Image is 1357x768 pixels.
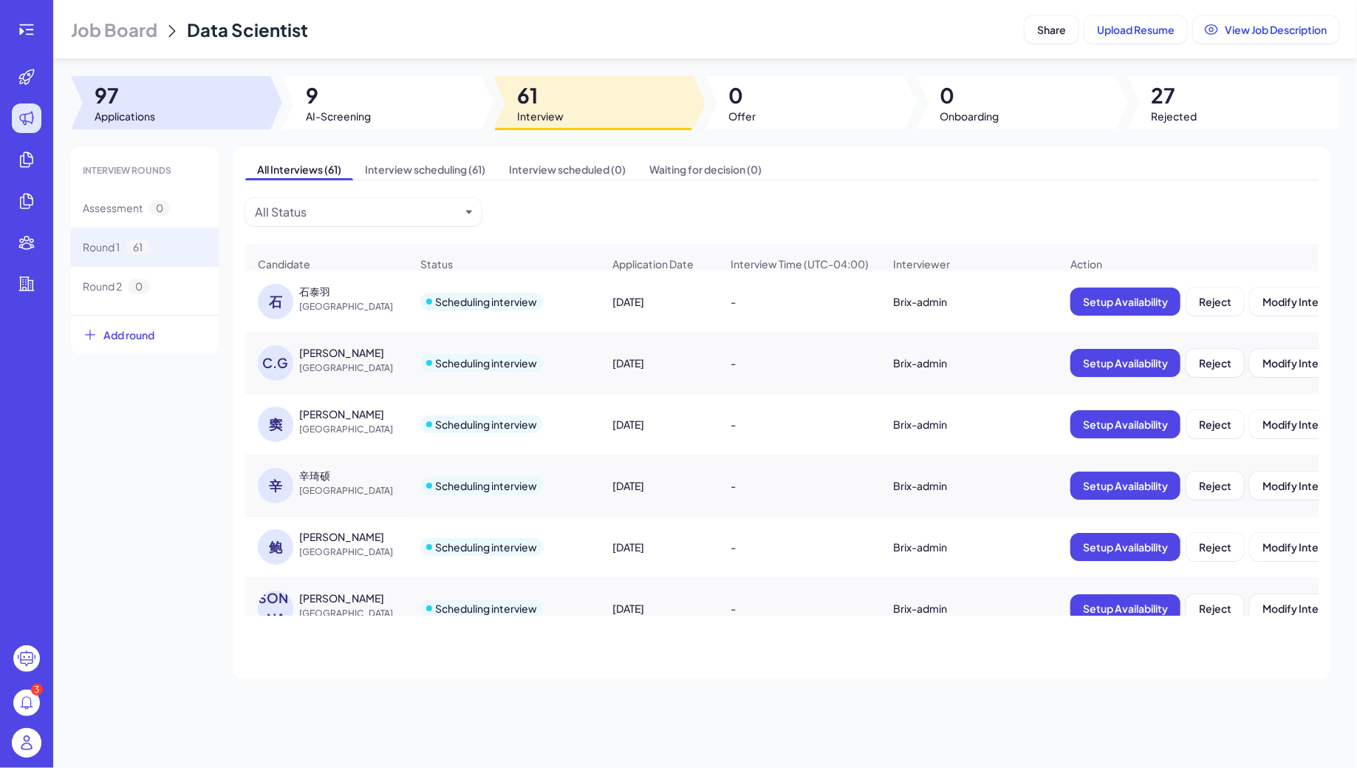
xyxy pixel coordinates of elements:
[258,529,293,565] div: 鲍
[1199,418,1231,431] span: Reject
[435,417,537,432] div: Scheduling interview
[1186,533,1244,561] button: Reject
[71,315,219,354] button: Add round
[601,465,717,506] div: [DATE]
[1083,602,1168,615] span: Setup Availability
[126,239,150,255] span: 61
[1070,594,1180,622] button: Setup Availability
[71,18,157,41] span: Job Board
[1199,602,1231,615] span: Reject
[881,342,1057,384] div: Brix-admin
[1083,540,1168,554] span: Setup Availability
[881,404,1057,445] div: Brix-admin
[1186,288,1244,316] button: Reject
[1199,295,1231,308] span: Reject
[435,356,537,370] div: Scheduling interview
[187,18,308,41] span: Data Scientist
[435,294,537,309] div: Scheduling interview
[299,284,330,299] div: 石泰羽
[517,82,564,109] span: 61
[1186,410,1244,438] button: Reject
[435,601,537,616] div: Scheduling interview
[435,478,537,493] div: Scheduling interview
[1199,356,1231,370] span: Reject
[1262,295,1356,308] span: Modify Interviewer
[1262,602,1356,615] span: Modify Interviewer
[12,728,41,758] img: user_logo.png
[1186,349,1244,377] button: Reject
[1152,109,1197,123] span: Rejected
[881,465,1057,506] div: Brix-admin
[1083,479,1168,492] span: Setup Availability
[1262,479,1356,492] span: Modify Interviewer
[1070,288,1180,316] button: Setup Availability
[601,281,717,322] div: [DATE]
[719,342,880,384] div: -
[299,299,410,314] span: [GEOGRAPHIC_DATA]
[612,256,694,271] span: Application Date
[1262,540,1356,554] span: Modify Interviewer
[719,465,880,506] div: -
[31,684,43,696] div: 3
[881,526,1057,568] div: Brix-admin
[299,483,410,498] span: [GEOGRAPHIC_DATA]
[1186,594,1244,622] button: Reject
[103,327,154,342] span: Add round
[299,591,384,605] div: 廖洁妮
[1083,356,1168,370] span: Setup Availability
[719,588,880,629] div: -
[638,159,773,180] span: Waiting for decision (0)
[299,345,384,360] div: Changhao Guo
[1097,23,1175,36] span: Upload Resume
[299,545,410,560] span: [GEOGRAPHIC_DATA]
[1070,410,1180,438] button: Setup Availability
[601,588,717,629] div: [DATE]
[255,203,460,221] button: All Status
[95,82,155,109] span: 97
[353,159,497,180] span: Interview scheduling (61)
[1193,16,1339,44] button: View Job Description
[1262,356,1356,370] span: Modify Interviewer
[148,200,171,216] span: 0
[497,159,638,180] span: Interview scheduled (0)
[306,82,371,109] span: 9
[95,109,155,123] span: Applications
[1070,256,1102,271] span: Action
[258,256,310,271] span: Candidate
[258,345,293,381] div: C.G
[729,82,756,109] span: 0
[258,407,293,442] div: 窦
[893,256,950,271] span: Interviewer
[83,200,143,216] span: Assessment
[299,361,410,375] span: [GEOGRAPHIC_DATA]
[299,529,384,544] div: 鲍晓
[245,159,353,180] span: All Interviews (61)
[1225,23,1327,36] span: View Job Description
[306,109,371,123] span: AI-Screening
[299,606,410,621] span: [GEOGRAPHIC_DATA]
[719,526,880,568] div: -
[1262,418,1356,431] span: Modify Interviewer
[940,82,999,109] span: 0
[1070,472,1180,500] button: Setup Availability
[1025,16,1079,44] button: Share
[299,468,330,483] div: 辛琦硕
[881,588,1057,629] div: Brix-admin
[719,404,880,445] div: -
[1070,533,1180,561] button: Setup Availability
[731,256,869,271] span: Interview Time (UTC-04:00)
[128,279,150,294] span: 0
[1199,540,1231,554] span: Reject
[881,281,1057,322] div: Brix-admin
[1186,472,1244,500] button: Reject
[601,404,717,445] div: [DATE]
[420,256,453,271] span: Status
[299,422,410,437] span: [GEOGRAPHIC_DATA]
[729,109,756,123] span: Offer
[83,279,122,294] span: Round 2
[940,109,999,123] span: Onboarding
[601,526,717,568] div: [DATE]
[258,468,293,503] div: 辛
[258,591,293,626] div: [PERSON_NAME]
[71,153,219,188] div: INTERVIEW ROUNDS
